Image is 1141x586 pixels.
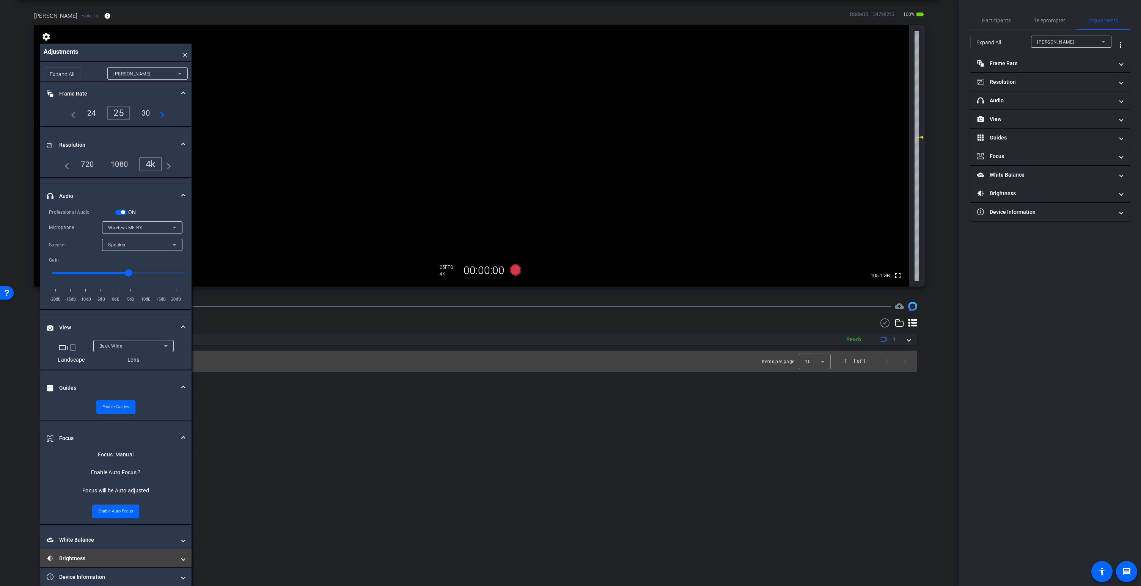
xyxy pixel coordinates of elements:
span: 100% [902,8,916,20]
mat-icon: message [1122,567,1131,576]
div: Focus will be Auto adjusted [82,487,149,494]
mat-expansion-panel-header: thumb-nail[DATE]Ready1 [42,334,917,345]
mat-panel-title: Resolution [47,141,176,149]
mat-expansion-panel-header: Guides [970,128,1130,147]
button: Expand All [44,67,80,81]
mat-expansion-panel-header: Frame Rate [970,54,1130,72]
div: Gain [49,256,115,264]
mat-icon: 3 dB [915,133,924,142]
span: Enable Guides [102,401,129,413]
span: 20dB [170,296,182,303]
div: Resolution [40,157,192,177]
div: Items per page: [762,358,796,365]
mat-panel-title: View [977,115,1114,123]
div: 24 [82,107,102,119]
mat-icon: navigate_next [162,160,171,169]
mat-panel-title: Brightness [47,555,176,562]
mat-panel-title: Device Information [977,208,1114,216]
div: ROOM ID: 134798223 [850,11,894,22]
mat-expansion-panel-header: White Balance [40,531,192,549]
mat-expansion-panel-header: Resolution [40,133,192,157]
span: iPhone 13 [79,13,98,19]
div: Landscape [58,356,85,364]
mat-panel-title: Guides [977,134,1114,142]
mat-panel-title: Audio [47,192,176,200]
mat-expansion-panel-header: Brightness [40,549,192,567]
mat-icon: info [104,13,111,19]
div: 4k [139,157,162,171]
mat-expansion-panel-header: Resolution [970,73,1130,91]
button: Next page [896,352,914,370]
mat-icon: battery_std [916,10,925,19]
mat-icon: more_vert [1116,40,1125,49]
mat-panel-title: White Balance [977,171,1114,179]
mat-icon: cloud_upload [895,302,904,311]
mat-expansion-panel-header: Audio [970,91,1130,110]
mat-icon: fullscreen [893,271,902,280]
span: 10dB [140,296,152,303]
mat-panel-title: Brightness [977,190,1114,197]
span: -10dB [79,296,92,303]
mat-expansion-panel-header: Focus [970,147,1130,165]
mat-expansion-panel-header: View [40,316,192,340]
div: Speaker [49,241,102,249]
mat-panel-title: White Balance [47,536,176,544]
mat-panel-title: Device Information [47,573,176,581]
img: Session clips [908,302,917,311]
span: Back Wide [99,343,123,349]
div: Focus: Manual [98,451,134,458]
mat-icon: navigate_before [60,160,69,169]
div: Frame Rate [40,106,192,126]
span: Expand All [50,67,74,81]
span: 0dB [109,296,122,303]
button: Enable Auto Focus [92,505,139,518]
div: 00:00:00 [459,264,509,277]
mat-icon: navigate_next [156,108,165,118]
span: Expand All [976,35,1001,50]
span: Adjustments [1088,18,1118,23]
div: 720 [75,158,99,171]
div: Guides [40,400,192,420]
mat-icon: crop_landscape [58,343,67,352]
mat-expansion-panel-header: Brightness [970,184,1130,202]
mat-expansion-panel-header: View [970,110,1130,128]
span: 1 [893,335,896,343]
div: 25 [107,106,130,120]
label: ON [127,208,136,216]
span: Participants [982,18,1011,23]
mat-panel-title: Focus [977,152,1114,160]
span: -15dB [64,296,77,303]
button: Enable Guides [96,400,135,414]
span: × [183,47,188,58]
span: Destinations for your clips [895,302,904,311]
span: -20dB [49,296,62,303]
span: Speaker [108,242,126,248]
span: [PERSON_NAME] [113,71,151,77]
mat-panel-title: Resolution [977,78,1114,86]
span: [PERSON_NAME] [34,12,77,20]
div: Microphone [49,224,102,231]
span: FPS [445,265,453,270]
button: More Options for Adjustments Panel [1111,36,1130,54]
mat-expansion-panel-header: Audio [40,184,192,208]
div: View [40,340,192,370]
p: Adjustments [44,47,78,58]
div: 1080 [105,158,134,171]
span: Wireless ME RX [108,225,142,230]
mat-panel-title: View [47,324,176,332]
div: Enable Auto Focus ? [91,468,141,476]
span: Teleprompter [1034,18,1065,23]
button: Expand All [970,36,1007,49]
span: -5dB [94,296,107,303]
div: Professional Audio [49,208,115,216]
button: Previous page [878,352,896,370]
mat-expansion-panel-header: Frame Rate [40,81,192,106]
mat-icon: navigate_before [67,108,76,118]
span: 105.1 GB [868,271,893,280]
mat-expansion-panel-header: Device Information [40,568,192,586]
span: 5dB [124,296,137,303]
mat-expansion-panel-header: Focus [40,426,192,451]
mat-panel-title: Frame Rate [977,60,1114,67]
mat-expansion-panel-header: Device Information [970,203,1130,221]
div: 1 – 1 of 1 [844,357,866,365]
